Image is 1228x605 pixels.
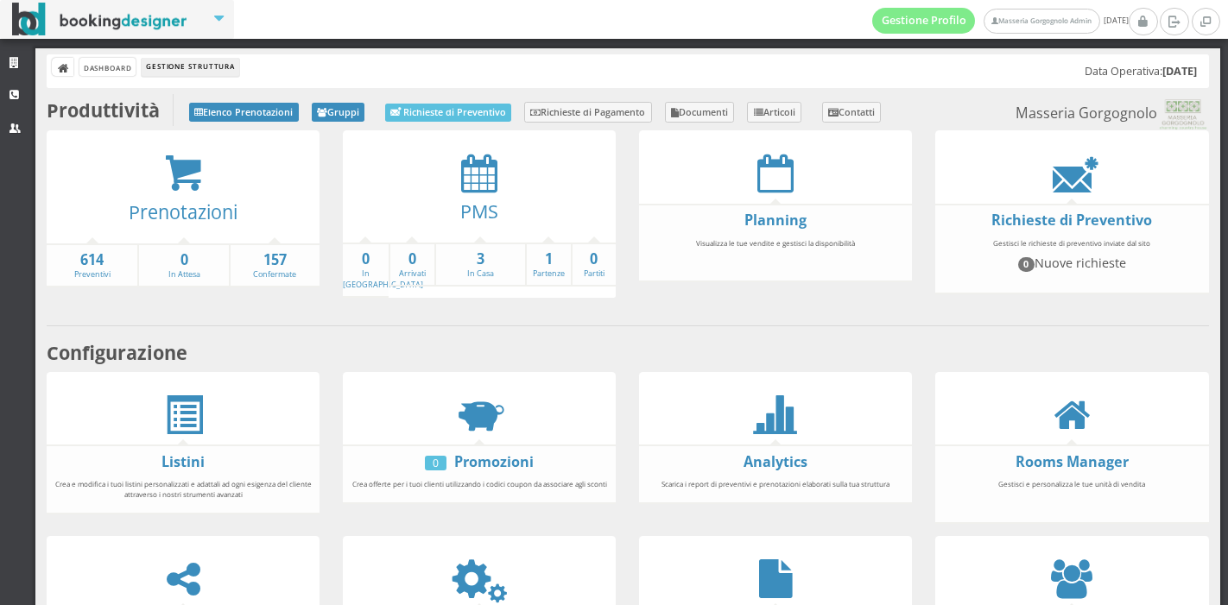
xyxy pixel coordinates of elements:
[47,471,320,507] div: Crea e modifica i tuoi listini personalizzati e adattali ad ogni esigenza del cliente attraverso ...
[744,452,807,471] a: Analytics
[12,3,187,36] img: BookingDesigner.com
[454,452,534,471] a: Promozioni
[872,8,1129,34] span: [DATE]
[460,199,498,224] a: PMS
[129,199,237,224] a: Prenotazioni
[436,249,525,269] strong: 3
[231,250,320,270] strong: 157
[822,102,882,123] a: Contatti
[390,249,434,269] strong: 0
[47,340,187,365] b: Configurazione
[231,250,320,280] a: 157Confermate
[991,211,1152,230] a: Richieste di Preventivo
[1085,65,1197,78] h5: Data Operativa:
[312,103,365,122] a: Gruppi
[425,456,446,470] div: 0
[142,58,238,77] li: Gestione Struttura
[436,249,525,280] a: 3In Casa
[665,102,735,123] a: Documenti
[527,249,571,269] strong: 1
[639,471,912,497] div: Scarica i report di preventivi e prenotazioni elaborati sulla tua struttura
[161,452,205,471] a: Listini
[343,249,423,290] a: 0In [GEOGRAPHIC_DATA]
[343,471,616,497] div: Crea offerte per i tuoi clienti utilizzando i codici coupon da associare agli sconti
[1018,257,1035,271] span: 0
[1162,64,1197,79] b: [DATE]
[1016,99,1208,130] small: Masseria Gorgognolo
[189,103,299,122] a: Elenco Prenotazioni
[47,250,137,280] a: 614Preventivi
[47,250,137,270] strong: 614
[984,9,1099,34] a: Masseria Gorgognolo Admin
[139,250,228,280] a: 0In Attesa
[385,104,511,122] a: Richieste di Preventivo
[1016,452,1129,471] a: Rooms Manager
[935,471,1208,517] div: Gestisci e personalizza le tue unità di vendita
[139,250,228,270] strong: 0
[573,249,617,269] strong: 0
[943,255,1200,271] h4: Nuove richieste
[935,230,1208,287] div: Gestisci le richieste di preventivo inviate dal sito
[744,211,807,230] a: Planning
[747,102,801,123] a: Articoli
[343,249,389,269] strong: 0
[639,230,912,276] div: Visualizza le tue vendite e gestisci la disponibilità
[390,249,434,280] a: 0Arrivati
[524,102,652,123] a: Richieste di Pagamento
[527,249,571,280] a: 1Partenze
[573,249,617,280] a: 0Partiti
[79,58,136,76] a: Dashboard
[1157,99,1208,130] img: 0603869b585f11eeb13b0a069e529790.png
[47,98,160,123] b: Produttività
[872,8,976,34] a: Gestione Profilo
